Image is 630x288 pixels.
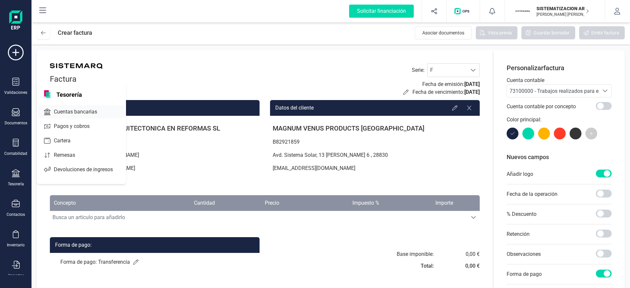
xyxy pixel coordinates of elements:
p: Fecha de emisión: [422,80,480,88]
span: [DATE] [464,81,480,87]
span: [DATE] [464,89,480,95]
div: 0,00 € [465,262,480,270]
p: B72398712 [50,135,260,149]
div: Documentos [5,120,27,126]
div: Datos del proveedor [50,100,260,116]
button: Logo de OPS [451,1,476,22]
p: SISTEMATIZACION ARQUITECTONICA EN REFORMAS SL [536,5,589,12]
div: Tesorería [8,181,24,187]
span: Pagos y cobros [51,122,101,130]
span: Asociar documentos [422,30,464,36]
p: Avd. Sistema Solar, 13 [PERSON_NAME] 6 , 28830 [270,149,480,162]
p: Retención [507,230,530,238]
p: Cuenta contable [507,76,612,84]
button: Guardar borrador [521,26,575,39]
span: Cartera [51,137,82,145]
span: F [428,64,467,77]
button: Solicitar financiación [341,1,422,22]
p: Observaciones [507,250,541,258]
span: Tesorería [52,90,86,98]
div: Busca un artículo para añadirlo [467,215,480,220]
div: Factura [50,74,102,84]
p: MAGNUM VENUS PRODUCTS [GEOGRAPHIC_DATA] [270,121,480,135]
div: Seleccione una cuenta [599,85,611,97]
button: Asociar documentos [415,26,472,39]
p: Fecha de vencimiento: [412,88,480,96]
p: Nuevos campos [507,153,612,162]
p: Cuenta contable por concepto [507,103,576,111]
th: Importe [383,195,457,211]
p: Forma de pago [507,270,542,278]
span: Cuentas bancarias [51,108,109,116]
th: Precio [219,195,283,211]
p: Fecha de la operación [507,190,557,198]
div: Importar [8,273,24,278]
div: Forma de pago: [50,237,260,253]
span: Devoluciones de ingresos [51,166,125,174]
p: [EMAIL_ADDRESS][DOMAIN_NAME] [270,162,480,175]
p: [STREET_ADDRESS][PERSON_NAME] [50,149,260,162]
label: Serie : [412,66,425,74]
p: Personalizar factura [507,63,612,72]
th: Concepto [50,195,136,211]
span: Remesas [51,151,87,159]
img: Logo Finanedi [9,10,22,31]
p: Forma de pago: Transferencia [60,258,249,266]
th: Cantidad [136,195,219,211]
p: [EMAIL_ADDRESS][DOMAIN_NAME] [50,162,260,175]
div: Contabilidad [4,151,27,156]
div: Solicitar financiación [349,5,414,18]
p: B82921859 [270,135,480,149]
div: Base imponible: [397,250,434,258]
img: SI [515,4,530,18]
div: Validaciones [4,90,27,95]
button: Vista previa [476,26,517,39]
p: Añadir logo [507,170,533,178]
th: Impuesto % [283,195,383,211]
span: Busca un artículo para añadirlo [50,211,467,224]
p: SISTEMATIZACION ARQUITECTONICA EN REFORMAS SL [50,121,260,135]
div: 0,00 € [465,250,480,258]
div: Inventario [7,242,25,248]
p: % Descuento [507,210,536,218]
div: Crear factura [58,26,92,39]
img: Logo de OPS [454,8,472,14]
button: SISISTEMATIZACION ARQUITECTONICA EN REFORMAS SL[PERSON_NAME] [PERSON_NAME] [513,1,597,22]
img: Logo de la factura [50,63,102,69]
div: Total: [421,262,434,270]
button: Emitir factura [579,26,625,39]
p: Color principal: [507,116,612,124]
div: Datos del cliente [270,100,480,116]
p: [PERSON_NAME] [PERSON_NAME] [536,12,589,17]
div: Contactos [7,212,25,217]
